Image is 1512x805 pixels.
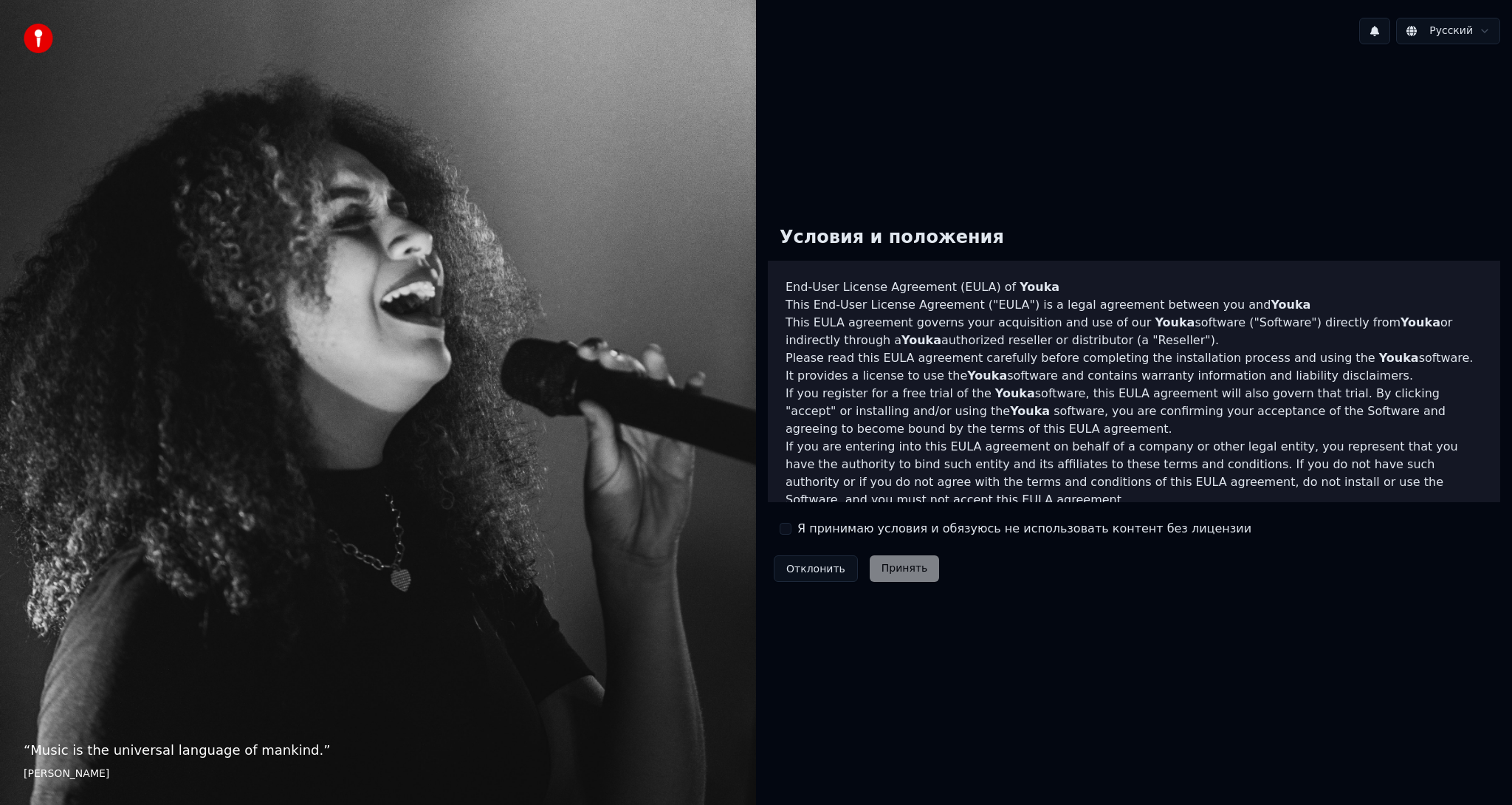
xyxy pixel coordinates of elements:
[786,385,1482,438] p: If you register for a free trial of the software, this EULA agreement will also govern that trial...
[786,349,1482,385] p: Please read this EULA agreement carefully before completing the installation process and using th...
[786,314,1482,349] p: This EULA agreement governs your acquisition and use of our software ("Software") directly from o...
[995,386,1035,400] span: Youka
[786,438,1482,509] p: If you are entering into this EULA agreement on behalf of a company or other legal entity, you re...
[768,214,1016,261] div: Условия и положения
[24,767,732,781] footer: [PERSON_NAME]
[786,278,1482,296] h3: End-User License Agreement (EULA) of
[1155,315,1195,329] span: Youka
[1401,315,1440,329] span: Youka
[1010,404,1050,418] span: Youka
[786,296,1482,314] p: This End-User License Agreement ("EULA") is a legal agreement between you and
[967,369,1007,383] span: Youka
[901,333,941,347] span: Youka
[1379,351,1419,365] span: Youka
[797,520,1251,538] label: Я принимаю условия и обязуюсь не использовать контент без лицензии
[24,740,732,761] p: “ Music is the universal language of mankind. ”
[1271,298,1310,312] span: Youka
[774,555,858,582] button: Отклонить
[1020,280,1059,294] span: Youka
[24,24,53,53] img: youka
